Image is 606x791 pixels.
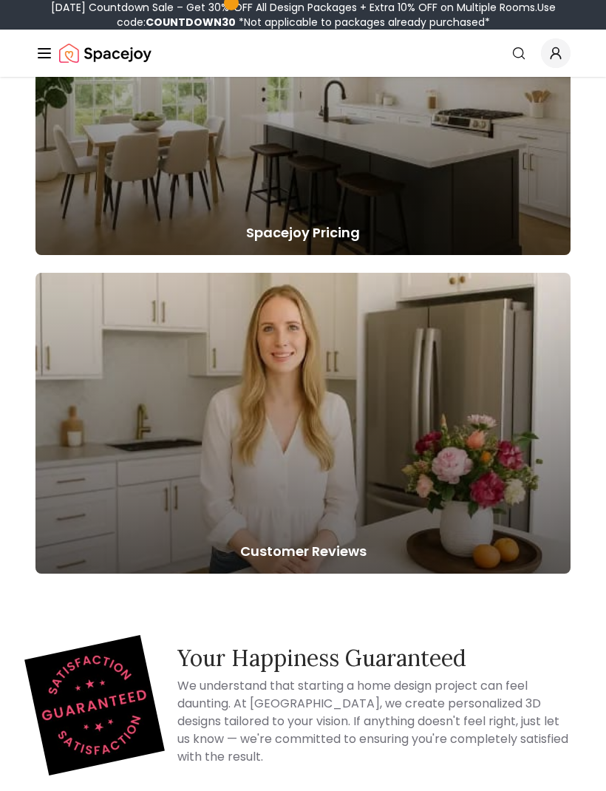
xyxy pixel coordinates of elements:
[59,38,151,68] img: Spacejoy Logo
[35,223,571,243] h5: Spacejoy Pricing
[35,273,571,574] a: Customer Reviews
[35,30,571,77] nav: Global
[35,541,571,562] h5: Customer Reviews
[24,635,165,775] img: Spacejoy logo representing our Happiness Guaranteed promise
[59,38,151,68] a: Spacejoy
[177,645,571,671] h3: Your Happiness Guaranteed
[236,15,490,30] span: *Not applicable to packages already purchased*
[146,15,236,30] b: COUNTDOWN30
[177,677,571,766] h4: We understand that starting a home design project can feel daunting. At [GEOGRAPHIC_DATA], we cre...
